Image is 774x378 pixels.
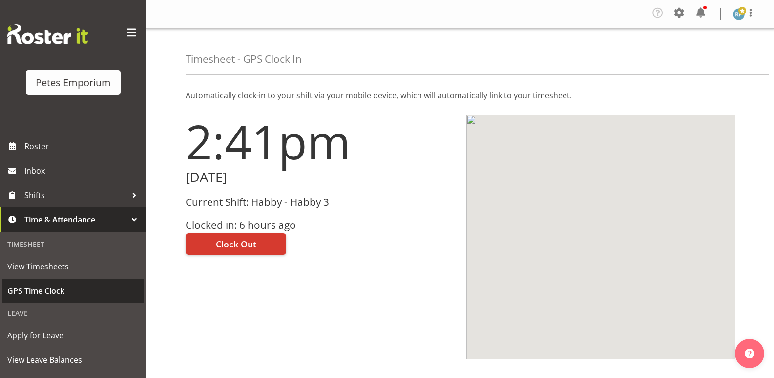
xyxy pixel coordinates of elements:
[24,212,127,227] span: Time & Attendance
[24,188,127,202] span: Shifts
[186,89,735,101] p: Automatically clock-in to your shift via your mobile device, which will automatically link to you...
[2,279,144,303] a: GPS Time Clock
[733,8,745,20] img: reina-puketapu721.jpg
[7,328,139,343] span: Apply for Leave
[186,115,455,168] h1: 2:41pm
[186,233,286,255] button: Clock Out
[24,163,142,178] span: Inbox
[186,197,455,208] h3: Current Shift: Habby - Habby 3
[24,139,142,154] span: Roster
[2,348,144,372] a: View Leave Balances
[7,353,139,367] span: View Leave Balances
[2,303,144,323] div: Leave
[7,284,139,298] span: GPS Time Clock
[186,170,455,185] h2: [DATE]
[186,53,302,65] h4: Timesheet - GPS Clock In
[36,75,111,90] div: Petes Emporium
[216,238,256,250] span: Clock Out
[745,349,754,358] img: help-xxl-2.png
[7,259,139,274] span: View Timesheets
[2,254,144,279] a: View Timesheets
[2,323,144,348] a: Apply for Leave
[7,24,88,44] img: Rosterit website logo
[186,220,455,231] h3: Clocked in: 6 hours ago
[2,234,144,254] div: Timesheet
